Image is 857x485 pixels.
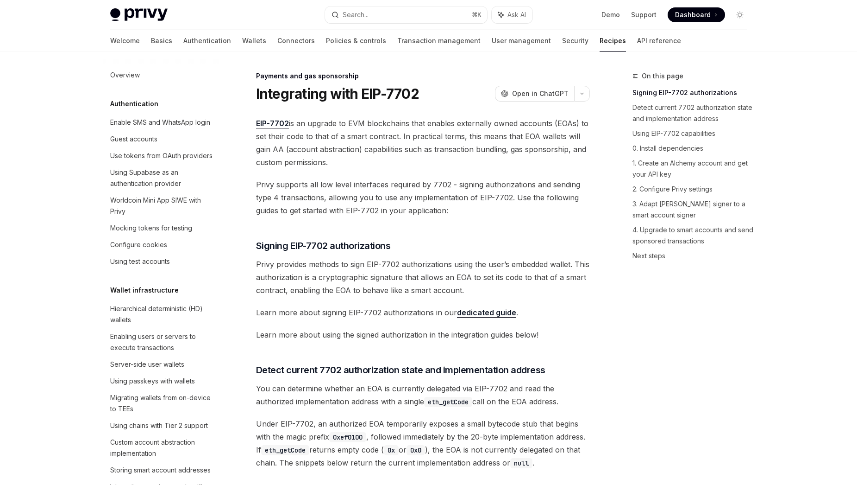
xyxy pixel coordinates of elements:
a: Using test accounts [103,253,221,270]
div: Storing smart account addresses [110,465,211,476]
span: Under EIP-7702, an authorized EOA temporarily exposes a small bytecode stub that begins with the ... [256,417,590,469]
button: Search...⌘K [325,6,487,23]
a: Enable SMS and WhatsApp login [103,114,221,131]
a: Server-side user wallets [103,356,221,373]
a: Using Supabase as an authentication provider [103,164,221,192]
a: Worldcoin Mini App SIWE with Privy [103,192,221,220]
h5: Authentication [110,98,158,109]
div: Payments and gas sponsorship [256,71,590,81]
span: Open in ChatGPT [512,89,569,98]
a: Demo [601,10,620,19]
a: 1. Create an Alchemy account and get your API key [632,156,755,182]
a: Overview [103,67,221,83]
div: Guest accounts [110,134,157,145]
a: 0. Install dependencies [632,141,755,156]
span: Detect current 7702 authorization state and implementation address [256,364,545,377]
span: is an upgrade to EVM blockchains that enables externally owned accounts (EOAs) to set their code ... [256,117,590,169]
span: Privy provides methods to sign EIP-7702 authorizations using the user’s embedded wallet. This aut... [256,258,590,297]
a: Using EIP-7702 capabilities [632,126,755,141]
div: Search... [343,9,369,20]
div: Migrating wallets from on-device to TEEs [110,392,216,415]
a: 4. Upgrade to smart accounts and send sponsored transactions [632,223,755,249]
a: Migrating wallets from on-device to TEEs [103,389,221,417]
a: Connectors [277,30,315,52]
button: Ask AI [492,6,532,23]
a: Signing EIP-7702 authorizations [632,85,755,100]
h1: Integrating with EIP-7702 [256,85,419,102]
a: Wallets [242,30,266,52]
span: Learn more about using the signed authorization in the integration guides below! [256,328,590,341]
a: Custom account abstraction implementation [103,434,221,462]
h5: Wallet infrastructure [110,285,179,296]
a: Use tokens from OAuth providers [103,147,221,164]
div: Enable SMS and WhatsApp login [110,117,210,128]
a: Security [562,30,588,52]
a: Next steps [632,249,755,263]
div: Mocking tokens for testing [110,223,192,234]
div: Using test accounts [110,256,170,267]
code: 0x [384,445,399,455]
a: Using chains with Tier 2 support [103,417,221,434]
a: Policies & controls [326,30,386,52]
a: Hierarchical deterministic (HD) wallets [103,300,221,328]
span: Privy supports all low level interfaces required by 7702 - signing authorizations and sending typ... [256,178,590,217]
a: Support [631,10,657,19]
div: Overview [110,70,140,81]
a: Guest accounts [103,131,221,147]
a: Using passkeys with wallets [103,373,221,389]
a: API reference [637,30,681,52]
a: User management [492,30,551,52]
span: Ask AI [507,10,526,19]
div: Custom account abstraction implementation [110,437,216,459]
a: Configure cookies [103,236,221,253]
div: Using passkeys with wallets [110,376,195,387]
div: Enabling users or servers to execute transactions [110,331,216,353]
span: On this page [642,70,683,82]
span: Dashboard [675,10,711,19]
a: Transaction management [397,30,481,52]
a: dedicated guide [457,308,516,318]
a: Basics [151,30,172,52]
code: eth_getCode [424,397,472,407]
button: Toggle dark mode [732,7,747,22]
code: null [510,458,532,468]
code: 0xef0100 [329,432,366,442]
a: Dashboard [668,7,725,22]
div: Worldcoin Mini App SIWE with Privy [110,195,216,217]
a: 2. Configure Privy settings [632,182,755,197]
div: Using chains with Tier 2 support [110,420,208,431]
img: light logo [110,8,168,21]
a: Recipes [600,30,626,52]
span: You can determine whether an EOA is currently delegated via EIP-7702 and read the authorized impl... [256,382,590,408]
span: Learn more about signing EIP-7702 authorizations in our . [256,306,590,319]
div: Configure cookies [110,239,167,250]
a: EIP-7702 [256,119,289,128]
a: 3. Adapt [PERSON_NAME] signer to a smart account signer [632,197,755,223]
button: Open in ChatGPT [495,86,574,102]
code: eth_getCode [261,445,309,455]
span: ⌘ K [472,11,482,19]
a: Storing smart account addresses [103,462,221,479]
a: Detect current 7702 authorization state and implementation address [632,100,755,126]
div: Using Supabase as an authentication provider [110,167,216,189]
a: Enabling users or servers to execute transactions [103,328,221,356]
div: Use tokens from OAuth providers [110,150,213,161]
a: Welcome [110,30,140,52]
div: Hierarchical deterministic (HD) wallets [110,303,216,325]
span: Signing EIP-7702 authorizations [256,239,391,252]
code: 0x0 [407,445,425,455]
div: Server-side user wallets [110,359,184,370]
a: Authentication [183,30,231,52]
a: Mocking tokens for testing [103,220,221,236]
